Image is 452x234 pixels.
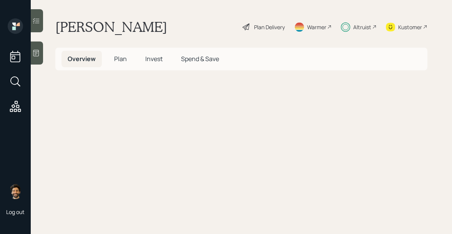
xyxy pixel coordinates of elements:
h1: [PERSON_NAME] [55,18,167,35]
span: Overview [68,55,96,63]
div: Log out [6,208,25,216]
div: Warmer [307,23,326,31]
span: Invest [145,55,163,63]
span: Spend & Save [181,55,219,63]
div: Altruist [353,23,371,31]
span: Plan [114,55,127,63]
img: eric-schwartz-headshot.png [8,184,23,199]
div: Kustomer [398,23,422,31]
div: Plan Delivery [254,23,285,31]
